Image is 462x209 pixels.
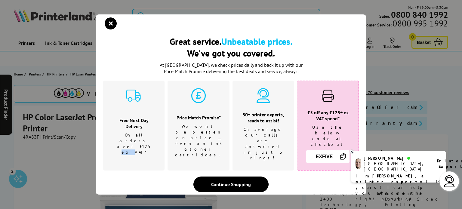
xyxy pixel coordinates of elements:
[111,117,157,129] h3: Free Next Day Delivery
[256,88,271,103] img: expert-cyan.svg
[175,115,222,121] h3: Price Match Promise*
[156,62,306,75] p: At [GEOGRAPHIC_DATA], we check prices daily and back it up with our Price Match Promise deliverin...
[175,124,222,158] p: We won't be beaten on price …even on ink & toner cartridges.
[111,132,157,155] p: On all orders over £125 ex VAT*
[305,124,351,147] p: Use the below code at checkout
[106,19,115,28] button: close modal
[339,153,346,160] img: Copy Icon
[240,127,286,161] p: On average our calls are answered in just 3 rings!
[356,173,426,184] b: I'm [PERSON_NAME], a printer expert
[221,35,292,47] b: Unbeatable prices.
[356,158,361,169] img: ashley-livechat.png
[305,109,351,121] h3: £5 off any £125+ ex VAT spend*
[364,155,430,161] div: [PERSON_NAME]
[191,88,206,103] img: price-promise-cyan.svg
[364,161,430,172] div: [GEOGRAPHIC_DATA], [GEOGRAPHIC_DATA]
[193,177,269,192] div: Continue Shopping
[103,35,359,59] h2: Great service. We've got you covered.
[126,88,141,103] img: delivery-cyan.svg
[443,175,455,187] img: user-headset-light.svg
[356,173,442,202] p: of 14 years! I can help you choose the right product
[240,112,286,124] h3: 30+ printer experts, ready to assist!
